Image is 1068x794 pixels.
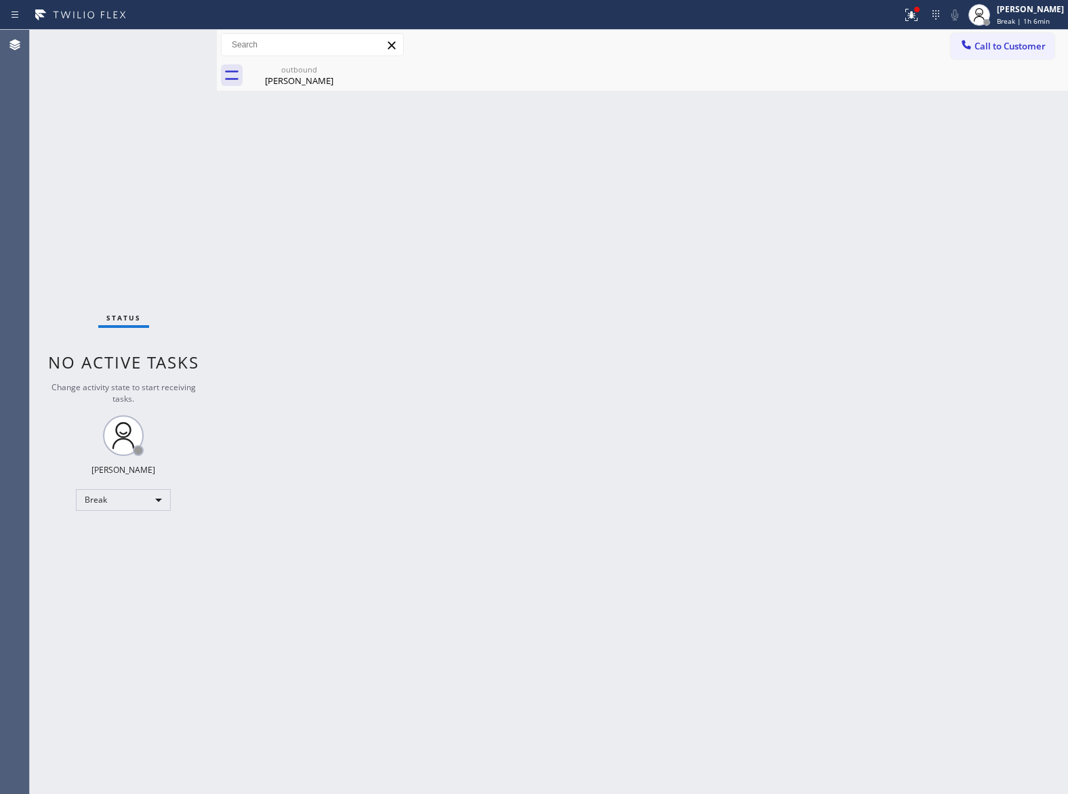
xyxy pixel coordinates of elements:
button: Mute [945,5,964,24]
div: [PERSON_NAME] [91,464,155,476]
span: Change activity state to start receiving tasks. [52,381,196,404]
div: [PERSON_NAME] [248,75,350,87]
span: Status [106,313,141,322]
span: Call to Customer [974,40,1046,52]
div: Jay Datta [248,60,350,91]
button: Call to Customer [951,33,1054,59]
input: Search [222,34,403,56]
div: outbound [248,64,350,75]
div: [PERSON_NAME] [997,3,1064,15]
div: Break [76,489,171,511]
span: No active tasks [48,351,199,373]
span: Break | 1h 6min [997,16,1050,26]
